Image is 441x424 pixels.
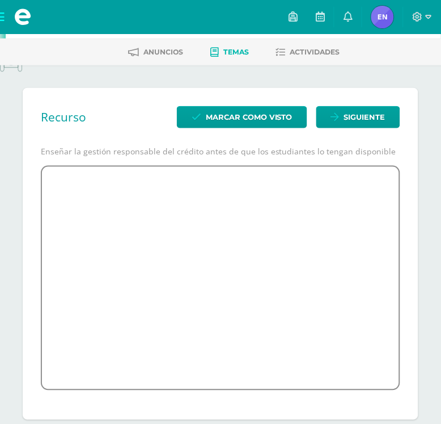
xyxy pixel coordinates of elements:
a: Siguiente [316,106,400,128]
img: 7239ec81176df05044a063f18df572d4.png [371,6,394,28]
button: Marcar como visto [177,106,307,128]
span: Temas [223,48,249,56]
span: Anuncios [143,48,183,56]
span: Siguiente [344,107,385,128]
h2: Recurso [41,109,86,125]
span: Marcar como visto [206,107,292,128]
a: Actividades [276,43,340,61]
a: Anuncios [128,43,183,61]
span: Actividades [290,48,340,56]
a: Temas [210,43,249,61]
p: Enseñar la gestión responsable del crédito antes de que los estudiantes lo tengan disponible [41,146,400,157]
